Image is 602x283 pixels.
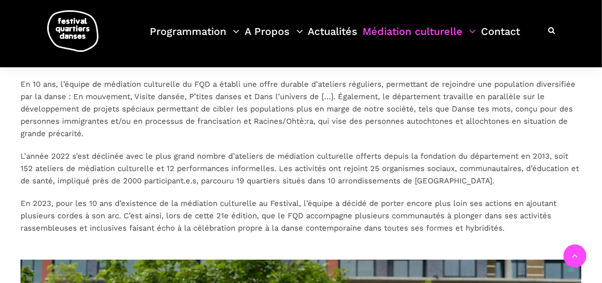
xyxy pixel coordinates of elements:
img: logo-fqd-med [47,10,98,52]
p: En 2023, pour les 10 ans d’existence de la médiation culturelle au Festival, l’équipe a décidé de... [21,197,581,234]
p: L’année 2022 s’est déclinée avec le plus grand nombre d’ateliers de médiation culturelle offerts ... [21,150,581,187]
a: A Propos [245,23,303,53]
a: Actualités [308,23,358,53]
a: Médiation culturelle [363,23,476,53]
p: En 10 ans, l’équipe de médiation culturelle du FQD a établi une offre durable d’ateliers régulier... [21,78,581,140]
a: Contact [481,23,520,53]
a: Programmation [150,23,239,53]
